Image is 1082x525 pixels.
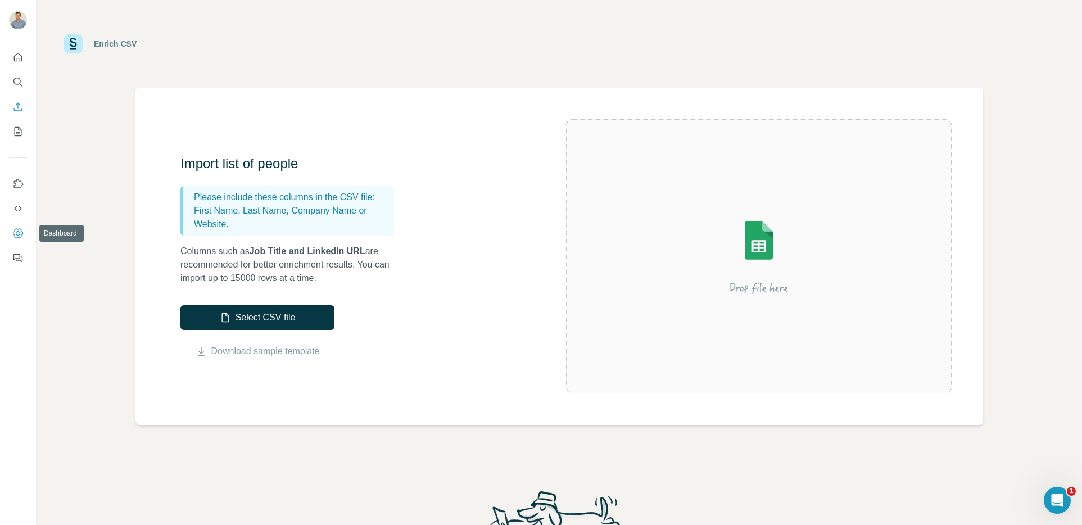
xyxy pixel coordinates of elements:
[9,174,27,194] button: Use Surfe on LinkedIn
[1044,487,1071,514] iframe: Intercom live chat
[9,97,27,117] button: Enrich CSV
[250,246,365,256] span: Job Title and LinkedIn URL
[180,245,405,285] p: Columns such as are recommended for better enrichment results. You can import up to 15000 rows at...
[1067,487,1076,496] span: 1
[9,47,27,67] button: Quick start
[180,345,334,358] button: Download sample template
[658,189,860,324] img: Surfe Illustration - Drop file here or select below
[180,155,405,173] h3: Import list of people
[64,34,83,53] img: Surfe Logo
[9,121,27,142] button: My lists
[211,345,320,358] a: Download sample template
[194,204,390,231] p: First Name, Last Name, Company Name or Website.
[9,72,27,92] button: Search
[94,38,137,49] div: Enrich CSV
[9,223,27,243] button: Dashboard
[194,191,390,204] p: Please include these columns in the CSV file:
[9,11,27,29] img: Avatar
[9,198,27,219] button: Use Surfe API
[180,305,334,330] button: Select CSV file
[9,248,27,268] button: Feedback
